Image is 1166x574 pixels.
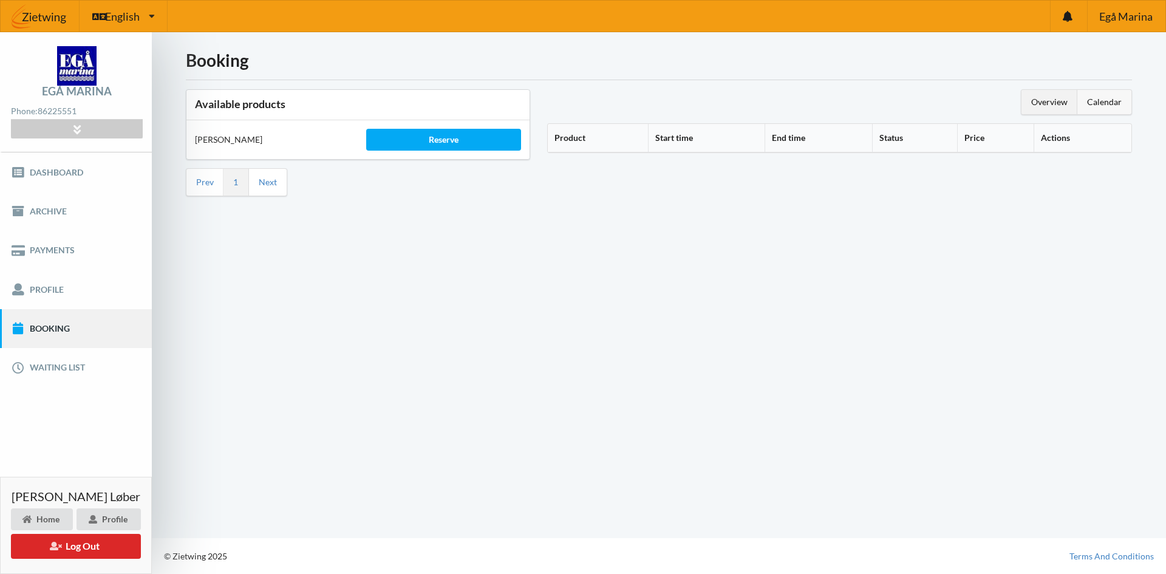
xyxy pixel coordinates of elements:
th: Status [872,124,957,152]
div: Calendar [1077,90,1131,114]
span: Egå Marina [1099,11,1153,22]
th: Start time [648,124,765,152]
strong: 86225551 [38,106,77,116]
h1: Booking [186,49,1132,71]
div: Home [11,508,73,530]
a: Terms And Conditions [1069,550,1154,562]
div: Phone: [11,103,142,120]
a: 1 [233,177,238,188]
span: [PERSON_NAME] Løber [12,490,140,502]
div: Reserve [366,129,520,151]
img: logo [57,46,97,86]
div: [PERSON_NAME] [186,125,358,154]
div: Profile [77,508,141,530]
h3: Available products [195,97,521,111]
div: Egå Marina [42,86,112,97]
th: Actions [1034,124,1131,152]
th: Product [548,124,648,152]
th: End time [765,124,871,152]
button: Log Out [11,534,141,559]
span: English [105,11,140,22]
th: Price [957,124,1034,152]
div: Overview [1021,90,1077,114]
a: Prev [196,177,214,188]
a: Next [259,177,277,188]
